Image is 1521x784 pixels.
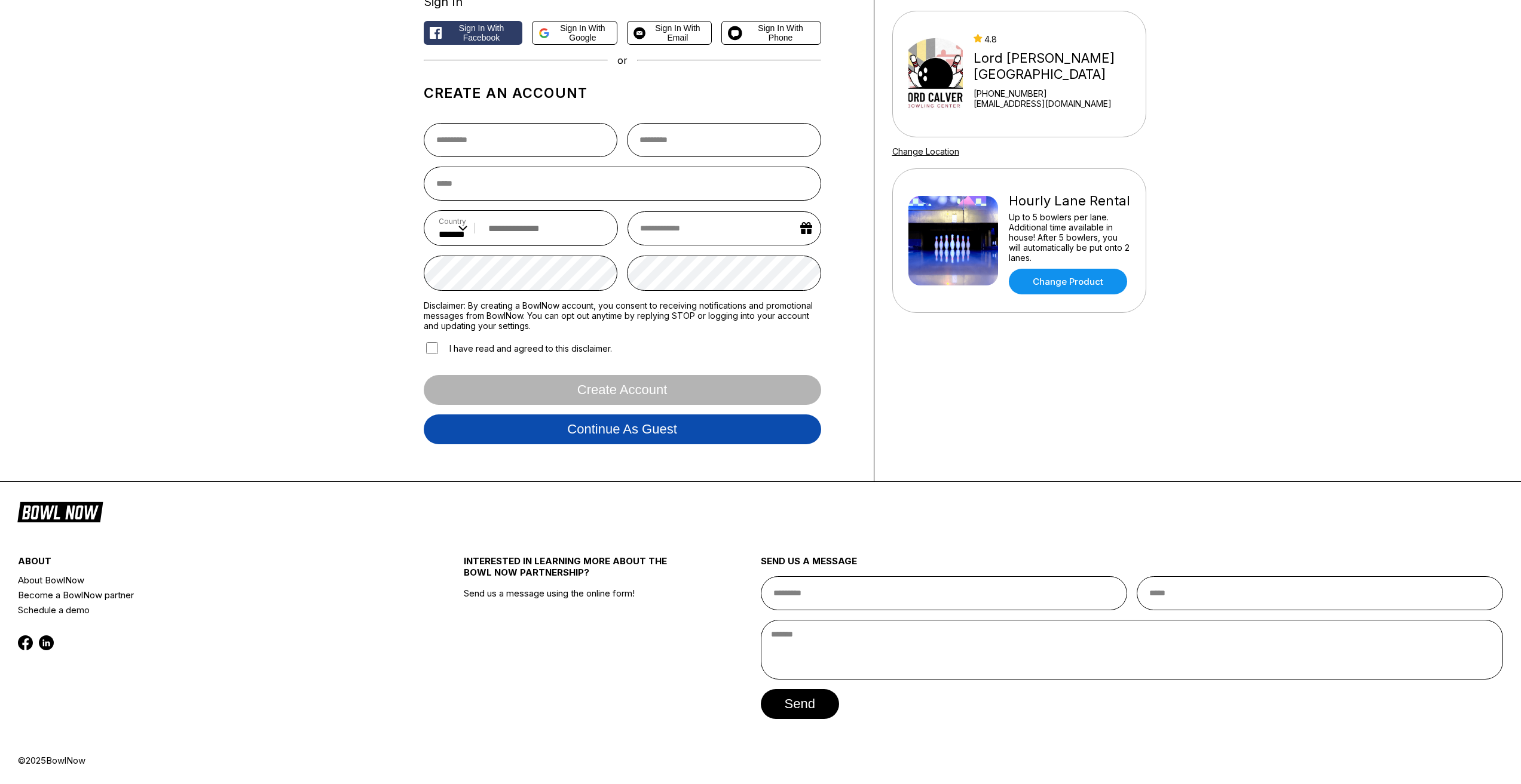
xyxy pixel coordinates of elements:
div: 4.8 [974,34,1140,44]
a: Schedule a demo [18,602,389,617]
button: Sign in with Facebook [424,21,523,45]
a: Become a BowlNow partner [18,588,389,602]
button: Sign in with Phone [721,21,821,45]
button: Continue as guest [424,414,821,444]
div: send us a message [761,555,1504,576]
div: or [424,54,821,66]
span: Sign in with Facebook [446,23,517,42]
div: © 2025 BowlNow [18,755,1503,766]
img: Hourly Lane Rental [908,196,998,285]
a: Change Product [1009,269,1127,294]
div: Hourly Lane Rental [1009,193,1130,209]
div: Lord [PERSON_NAME][GEOGRAPHIC_DATA] [974,50,1140,82]
a: [EMAIL_ADDRESS][DOMAIN_NAME] [974,99,1140,109]
img: Lord Calvert Bowling Center [908,29,963,119]
button: Sign in with Google [532,21,617,45]
span: Sign in with Phone [747,23,815,42]
div: Send us a message using the online form! [464,529,687,755]
input: I have read and agreed to this disclaimer. [426,342,438,354]
a: Change Location [892,146,959,156]
label: Disclaimer: By creating a BowlNow account, you consent to receiving notifications and promotional... [424,300,821,331]
div: [PHONE_NUMBER] [974,88,1140,99]
span: Sign in with Google [555,23,611,42]
label: I have read and agreed to this disclaimer. [424,340,612,356]
h1: Create an account [424,85,821,102]
div: INTERESTED IN LEARNING MORE ABOUT THE BOWL NOW PARTNERSHIP? [464,555,687,588]
div: about [18,555,389,573]
button: Sign in with Email [627,21,712,45]
a: About BowlNow [18,573,389,588]
span: Sign in with Email [650,23,705,42]
label: Country [439,217,467,226]
div: Up to 5 bowlers per lane. Additional time available in house! After 5 bowlers, you will automatic... [1009,212,1130,263]
button: send [761,689,839,719]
